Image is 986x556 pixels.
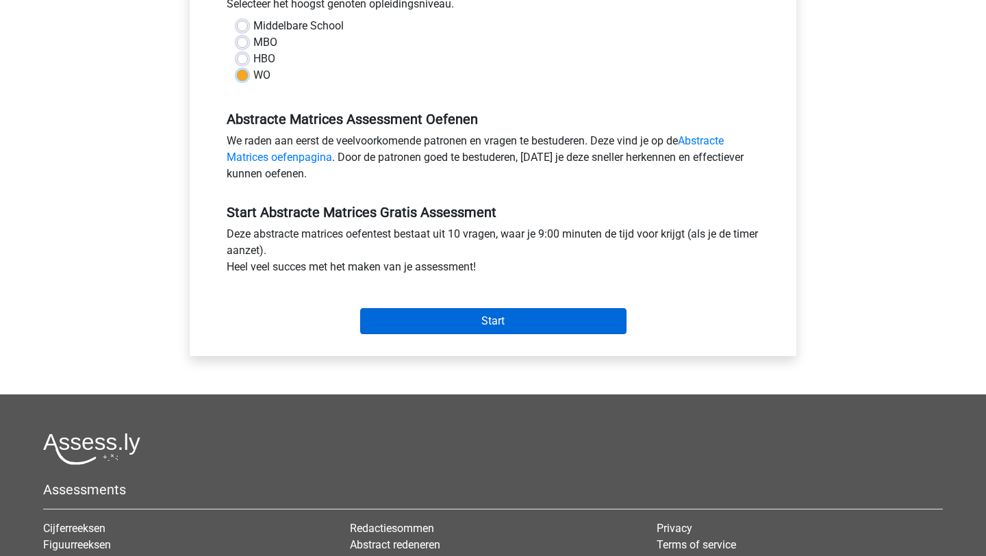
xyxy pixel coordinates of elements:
label: Middelbare School [253,18,344,34]
input: Start [360,308,627,334]
a: Privacy [657,522,692,535]
a: Redactiesommen [350,522,434,535]
h5: Start Abstracte Matrices Gratis Assessment [227,204,759,220]
a: Terms of service [657,538,736,551]
img: Assessly logo [43,433,140,465]
a: Abstract redeneren [350,538,440,551]
label: MBO [253,34,277,51]
label: HBO [253,51,275,67]
label: WO [253,67,270,84]
a: Cijferreeksen [43,522,105,535]
div: Deze abstracte matrices oefentest bestaat uit 10 vragen, waar je 9:00 minuten de tijd voor krijgt... [216,226,770,281]
div: We raden aan eerst de veelvoorkomende patronen en vragen te bestuderen. Deze vind je op de . Door... [216,133,770,188]
h5: Assessments [43,481,943,498]
h5: Abstracte Matrices Assessment Oefenen [227,111,759,127]
a: Figuurreeksen [43,538,111,551]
